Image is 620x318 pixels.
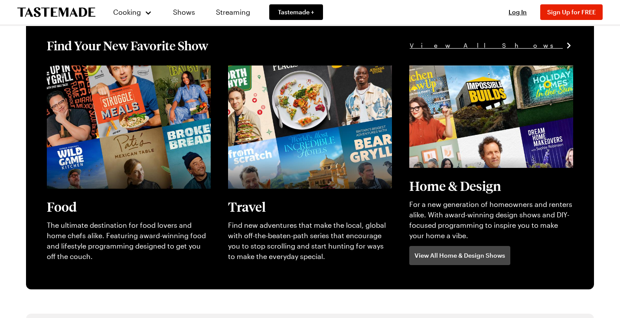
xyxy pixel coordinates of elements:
[409,66,528,75] a: View full content for [object Object]
[17,7,95,17] a: To Tastemade Home Page
[278,8,314,16] span: Tastemade +
[228,66,346,75] a: View full content for [object Object]
[47,66,165,75] a: View full content for [object Object]
[113,8,141,16] span: Cooking
[410,41,573,50] a: View All Shows
[500,8,535,16] button: Log In
[47,38,208,53] h1: Find Your New Favorite Show
[540,4,603,20] button: Sign Up for FREE
[113,2,152,23] button: Cooking
[269,4,323,20] a: Tastemade +
[547,8,596,16] span: Sign Up for FREE
[410,41,563,50] span: View All Shows
[509,8,527,16] span: Log In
